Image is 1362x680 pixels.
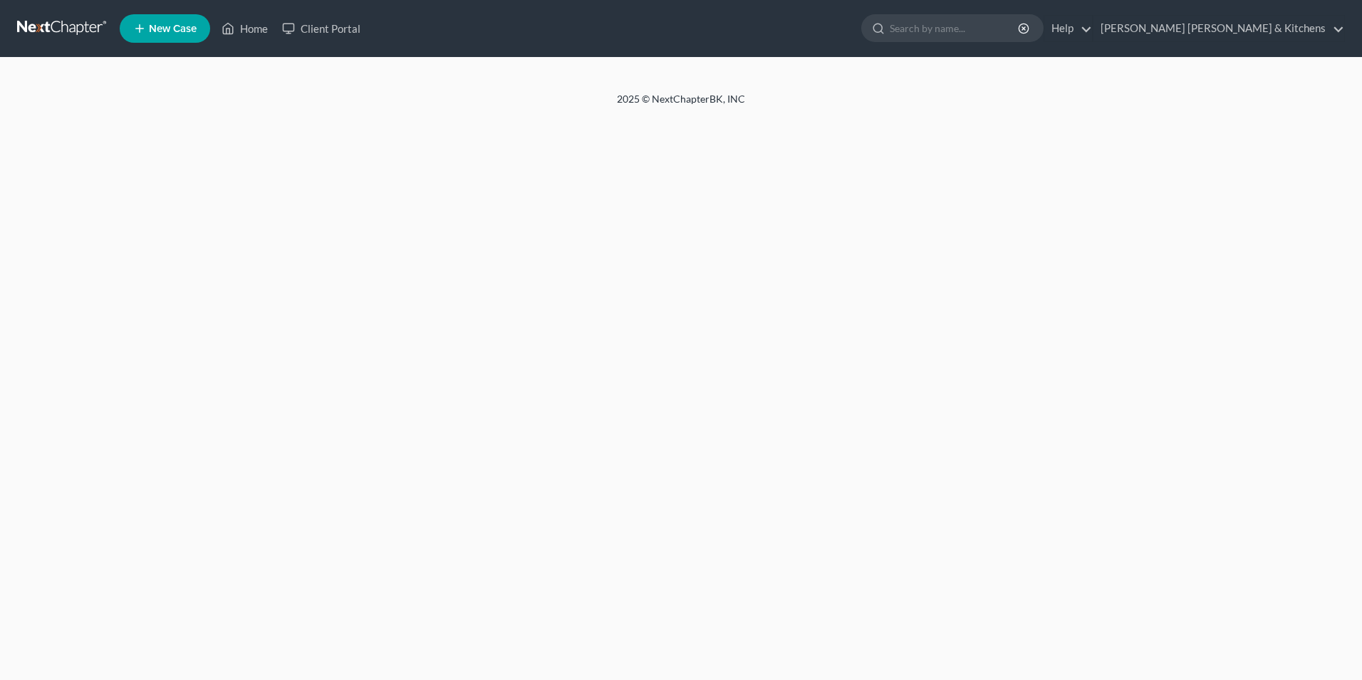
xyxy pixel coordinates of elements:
[1093,16,1344,41] a: [PERSON_NAME] [PERSON_NAME] & Kitchens
[275,16,368,41] a: Client Portal
[890,15,1020,41] input: Search by name...
[149,24,197,34] span: New Case
[275,92,1087,118] div: 2025 © NextChapterBK, INC
[1044,16,1092,41] a: Help
[214,16,275,41] a: Home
